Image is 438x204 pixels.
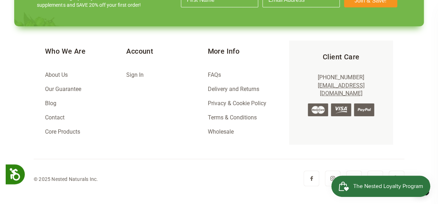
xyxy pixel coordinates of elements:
[207,86,259,92] a: Delivery and Returns
[126,71,144,78] a: Sign In
[318,74,364,81] a: [PHONE_NUMBER]
[300,52,382,62] h5: Client Care
[207,100,266,107] a: Privacy & Cookie Policy
[331,176,431,197] iframe: Button to open loyalty program pop-up
[45,71,68,78] a: About Us
[45,86,81,92] a: Our Guarantee
[34,175,98,183] div: © 2025 Nested Naturals Inc.
[45,114,65,121] a: Contact
[207,114,256,121] a: Terms & Conditions
[45,100,56,107] a: Blog
[317,82,364,97] a: [EMAIL_ADDRESS][DOMAIN_NAME]
[45,46,126,56] h5: Who We Are
[207,46,289,56] h5: More Info
[126,46,207,56] h5: Account
[45,128,80,135] a: Core Products
[308,103,374,116] img: credit-cards.png
[207,71,221,78] a: FAQs
[207,128,233,135] a: Wholesale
